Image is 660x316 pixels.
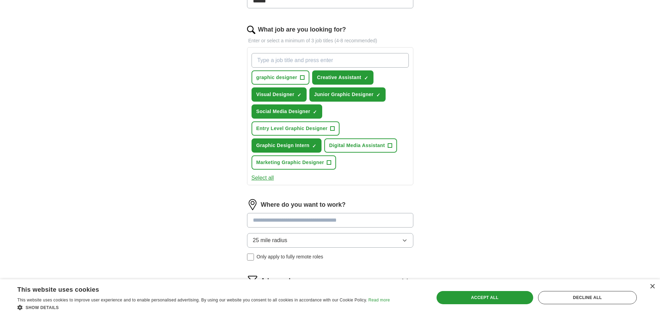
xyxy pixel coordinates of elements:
span: Only apply to fully remote roles [257,253,323,261]
label: What job are you looking for? [258,25,346,34]
span: ✓ [297,92,301,98]
span: Creative Assistant [317,74,361,81]
span: ✓ [376,92,380,98]
span: Digital Media Assistant [329,142,385,149]
div: Accept all [437,291,533,304]
span: Show details [26,305,59,310]
span: Entry Level Graphic Designer [256,125,328,132]
button: Visual Designer✓ [252,87,307,102]
div: Close [650,284,655,289]
img: location.png [247,199,258,210]
span: This website uses cookies to improve user experience and to enable personalised advertising. By u... [17,298,367,302]
div: Show details [17,304,390,311]
span: Social Media Designer [256,108,310,115]
div: Decline all [538,291,637,304]
input: Only apply to fully remote roles [247,254,254,261]
button: Marketing Graphic Designer [252,155,336,170]
button: Social Media Designer✓ [252,104,323,119]
img: search.png [247,26,255,34]
span: Junior Graphic Designer [314,91,373,98]
span: 25 mile radius [253,236,288,245]
span: ✓ [364,75,368,81]
a: Read more, opens a new window [368,298,390,302]
span: graphic designer [256,74,297,81]
img: filter [247,274,258,285]
input: Type a job title and press enter [252,53,409,68]
button: Digital Media Assistant [324,138,397,153]
button: graphic designer [252,70,309,85]
span: ✓ [313,109,317,115]
span: ✓ [312,143,316,149]
button: Select all [252,174,274,182]
p: Enter or select a minimum of 3 job titles (4-8 recommended) [247,37,413,44]
label: Where do you want to work? [261,200,346,210]
button: Entry Level Graphic Designer [252,121,340,136]
span: Graphic Design Intern [256,142,310,149]
button: Graphic Design Intern✓ [252,138,322,153]
button: 25 mile radius [247,233,413,248]
div: This website uses cookies [17,283,372,294]
span: Advanced [261,276,291,285]
span: Marketing Graphic Designer [256,159,324,166]
button: Creative Assistant✓ [312,70,373,85]
span: Visual Designer [256,91,294,98]
button: Junior Graphic Designer✓ [309,87,386,102]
